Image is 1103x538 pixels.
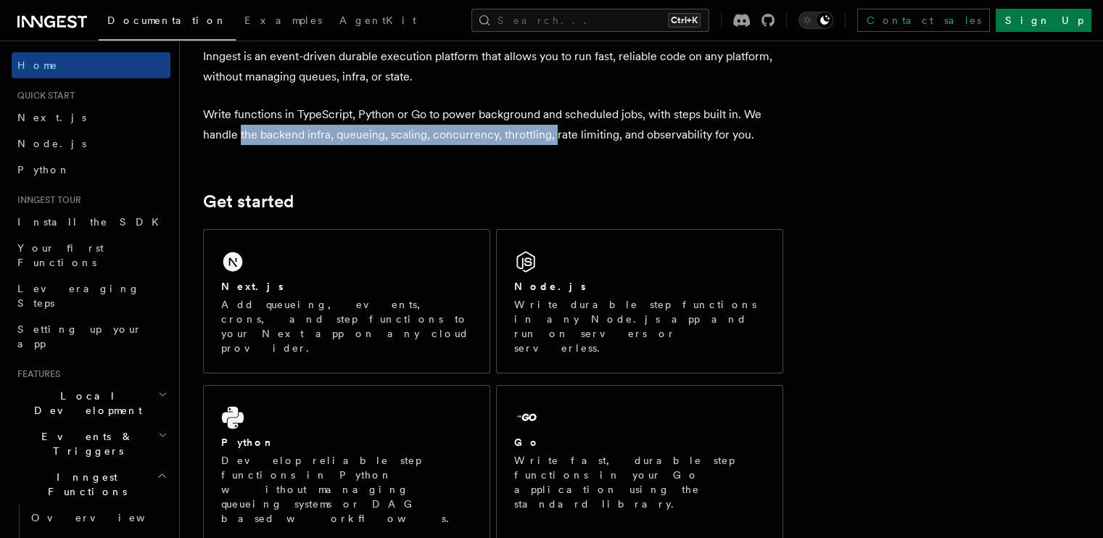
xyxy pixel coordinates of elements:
span: Setting up your app [17,323,142,349]
kbd: Ctrl+K [668,13,701,28]
span: Features [12,368,60,380]
span: Next.js [17,112,86,123]
a: Get started [203,191,294,212]
p: Inngest is an event-driven durable execution platform that allows you to run fast, reliable code ... [203,46,783,87]
span: Examples [244,15,322,26]
p: Write functions in TypeScript, Python or Go to power background and scheduled jobs, with steps bu... [203,104,783,145]
button: Events & Triggers [12,423,170,464]
h2: Python [221,435,275,450]
span: AgentKit [339,15,416,26]
a: Setting up your app [12,316,170,357]
a: Documentation [99,4,236,41]
span: Your first Functions [17,242,104,268]
p: Add queueing, events, crons, and step functions to your Next app on any cloud provider. [221,297,472,355]
a: AgentKit [331,4,425,39]
a: Contact sales [857,9,990,32]
a: Next.js [12,104,170,131]
span: Overview [31,512,181,523]
a: Leveraging Steps [12,276,170,316]
span: Python [17,164,70,175]
span: Node.js [17,138,86,149]
a: Next.jsAdd queueing, events, crons, and step functions to your Next app on any cloud provider. [203,229,490,373]
a: Sign Up [996,9,1091,32]
h2: Next.js [221,279,284,294]
span: Local Development [12,389,158,418]
button: Search...Ctrl+K [471,9,709,32]
button: Local Development [12,383,170,423]
span: Leveraging Steps [17,283,140,309]
span: Events & Triggers [12,429,158,458]
p: Develop reliable step functions in Python without managing queueing systems or DAG based workflows. [221,453,472,526]
a: Examples [236,4,331,39]
a: Python [12,157,170,183]
span: Inngest Functions [12,470,157,499]
h2: Go [514,435,540,450]
a: Your first Functions [12,235,170,276]
p: Write fast, durable step functions in your Go application using the standard library. [514,453,765,511]
h2: Node.js [514,279,586,294]
span: Home [17,58,58,73]
span: Documentation [107,15,227,26]
a: Overview [25,505,170,531]
a: Node.js [12,131,170,157]
a: Node.jsWrite durable step functions in any Node.js app and run on servers or serverless. [496,229,783,373]
a: Home [12,52,170,78]
span: Quick start [12,90,75,102]
button: Inngest Functions [12,464,170,505]
span: Install the SDK [17,216,168,228]
a: Install the SDK [12,209,170,235]
p: Write durable step functions in any Node.js app and run on servers or serverless. [514,297,765,355]
button: Toggle dark mode [798,12,833,29]
span: Inngest tour [12,194,81,206]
